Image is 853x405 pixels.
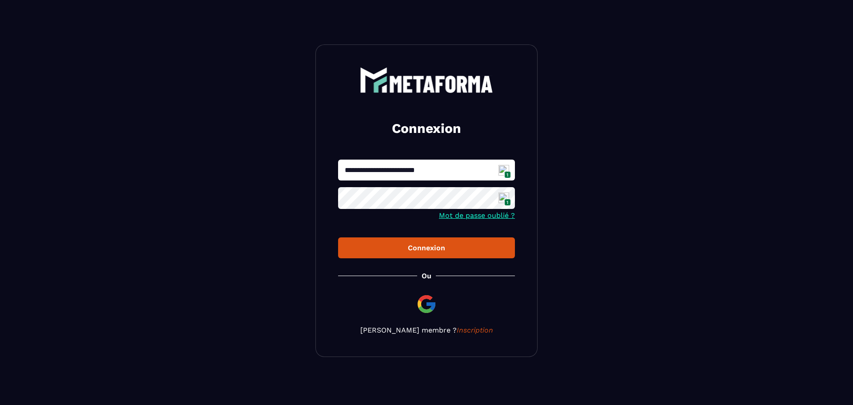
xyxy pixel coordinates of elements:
p: [PERSON_NAME] membre ? [338,326,515,334]
img: google [416,293,437,315]
a: Inscription [457,326,493,334]
button: Connexion [338,237,515,258]
p: Ou [422,272,431,280]
img: npw-badge-icon.svg [498,192,509,203]
a: Mot de passe oublié ? [439,211,515,220]
a: logo [338,67,515,93]
img: npw-badge-icon.svg [498,165,509,176]
div: Connexion [345,244,508,252]
img: logo [360,67,493,93]
span: 1 [504,199,511,206]
span: 1 [504,171,511,179]
h2: Connexion [349,120,504,137]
